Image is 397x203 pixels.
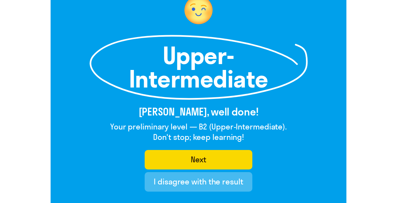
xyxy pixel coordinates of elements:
[124,44,273,91] h1: Upper-Intermediate
[110,121,287,132] h4: Your preliminary level — B2 (Upper-Intermediate).
[110,132,287,142] h4: Don't stop; keep learning!
[154,176,243,187] div: I disagree with the result
[110,105,287,118] h3: [PERSON_NAME], well done!
[191,154,207,165] div: Next
[145,172,252,192] button: I disagree with the result
[145,150,252,169] button: Next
